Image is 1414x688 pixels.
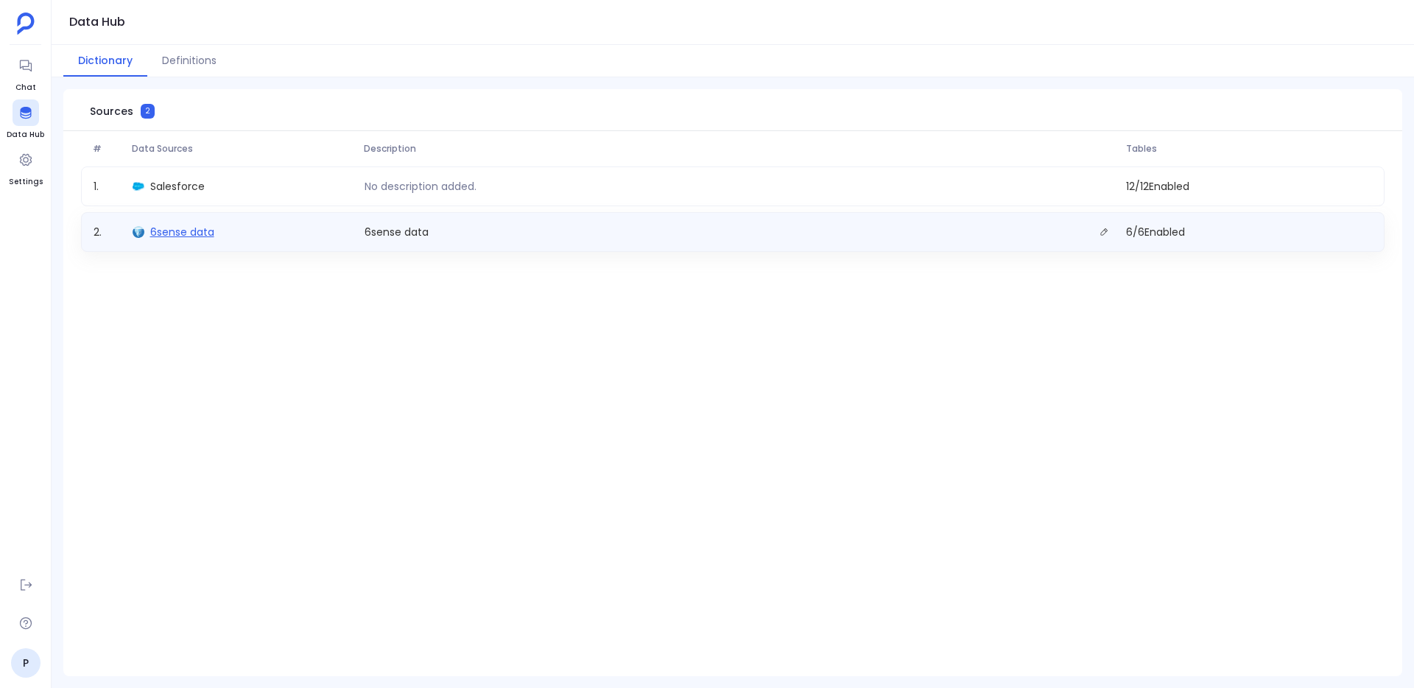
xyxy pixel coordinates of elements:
span: 2 [141,104,155,119]
span: Tables [1120,143,1379,155]
span: # [87,143,126,155]
span: Data Hub [7,129,44,141]
span: Chat [13,82,39,94]
a: P [11,648,41,678]
span: Salesforce [150,179,205,194]
button: Definitions [147,45,231,77]
p: No description added. [359,179,482,194]
span: Sources [90,104,133,119]
span: Settings [9,176,43,188]
button: Dictionary [63,45,147,77]
button: Edit description. [1094,222,1114,242]
span: 6 / 6 Enabled [1120,222,1378,242]
p: 6sense data [359,225,435,239]
a: Data Hub [7,99,44,141]
span: Data Sources [126,143,359,155]
span: Description [358,143,1120,155]
span: 1 . [88,179,127,194]
span: 12 / 12 Enabled [1120,179,1378,194]
span: 6sense data [150,225,214,239]
a: Settings [9,147,43,188]
h1: Data Hub [69,12,125,32]
span: 2 . [88,222,127,242]
a: Chat [13,52,39,94]
img: petavue logo [17,13,35,35]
